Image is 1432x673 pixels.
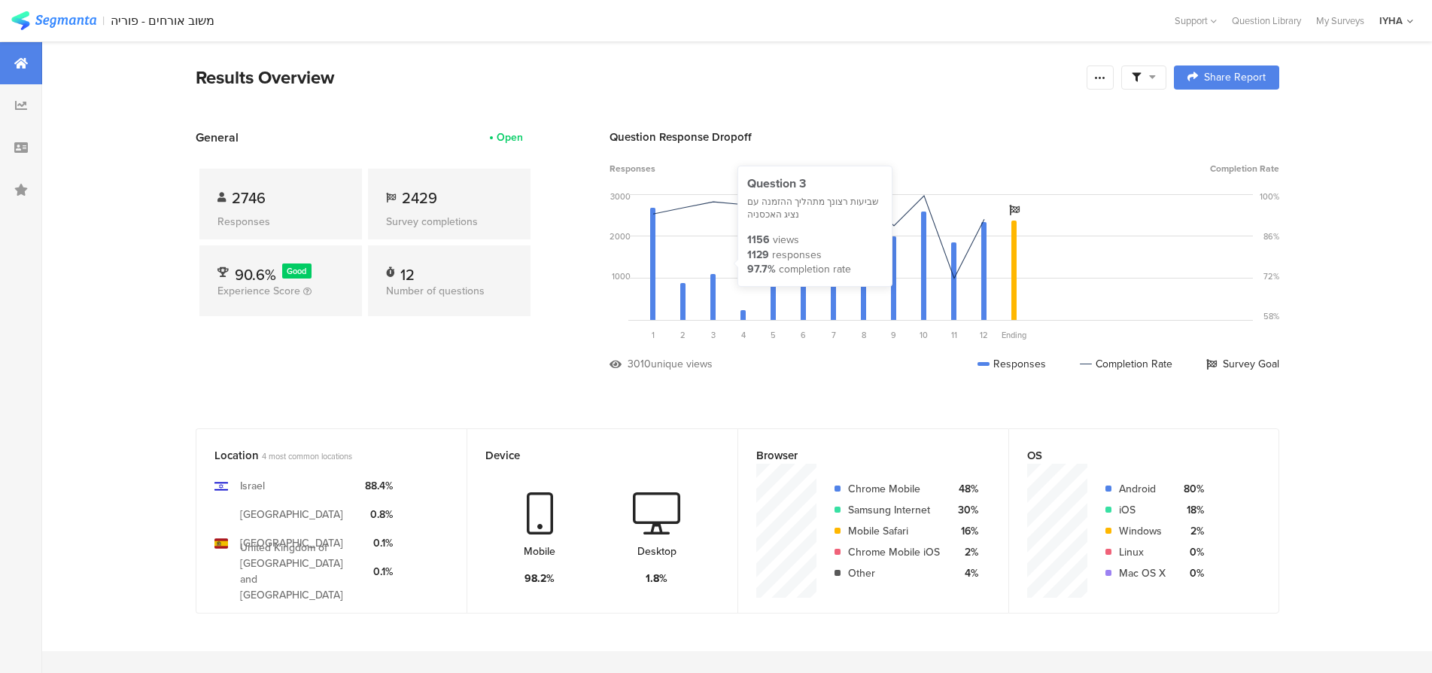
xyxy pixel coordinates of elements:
[365,535,393,551] div: 0.1%
[747,248,769,263] div: 1129
[848,502,940,518] div: Samsung Internet
[920,329,928,341] span: 10
[952,481,978,497] div: 48%
[747,262,776,277] div: 97.7%
[240,478,265,494] div: Israel
[651,356,713,372] div: unique views
[771,329,776,341] span: 5
[747,175,883,192] div: Question 3
[365,478,393,494] div: 88.4%
[402,187,437,209] span: 2429
[1178,502,1204,518] div: 18%
[952,565,978,581] div: 4%
[1178,544,1204,560] div: 0%
[1178,565,1204,581] div: 0%
[240,540,353,603] div: United Kingdom of [GEOGRAPHIC_DATA] and [GEOGRAPHIC_DATA]
[232,187,266,209] span: 2746
[610,162,655,175] span: Responses
[1263,310,1279,322] div: 58%
[1009,205,1020,215] i: Survey Goal
[1027,447,1236,464] div: OS
[400,263,415,279] div: 12
[240,535,343,551] div: [GEOGRAPHIC_DATA]
[952,544,978,560] div: 2%
[1178,481,1204,497] div: 80%
[262,450,352,462] span: 4 most common locations
[862,329,866,341] span: 8
[1309,14,1372,28] a: My Surveys
[779,262,851,277] div: completion rate
[848,481,940,497] div: Chrome Mobile
[111,14,214,28] div: משוב אורחים - פוריה
[832,329,836,341] span: 7
[1224,14,1309,28] a: Question Library
[217,214,344,230] div: Responses
[610,190,631,203] div: 3000
[773,233,799,248] div: views
[747,233,770,248] div: 1156
[848,523,940,539] div: Mobile Safari
[235,263,276,286] span: 90.6%
[196,129,239,146] span: General
[612,270,631,282] div: 1000
[1178,523,1204,539] div: 2%
[365,564,393,580] div: 0.1%
[952,523,978,539] div: 16%
[485,447,695,464] div: Device
[741,329,746,341] span: 4
[524,571,555,586] div: 98.2%
[287,265,306,277] span: Good
[214,447,424,464] div: Location
[196,64,1079,91] div: Results Overview
[386,283,485,299] span: Number of questions
[1080,356,1172,372] div: Completion Rate
[1175,9,1217,32] div: Support
[217,283,300,299] span: Experience Score
[891,329,896,341] span: 9
[801,329,806,341] span: 6
[999,329,1029,341] div: Ending
[772,248,822,263] div: responses
[1119,523,1166,539] div: Windows
[1263,270,1279,282] div: 72%
[680,329,686,341] span: 2
[524,544,555,559] div: Mobile
[951,329,957,341] span: 11
[610,129,1279,145] div: Question Response Dropoff
[1119,544,1166,560] div: Linux
[1119,481,1166,497] div: Android
[1119,565,1166,581] div: Mac OS X
[1204,72,1266,83] span: Share Report
[1260,190,1279,203] div: 100%
[756,447,965,464] div: Browser
[102,12,105,29] div: |
[1119,502,1166,518] div: iOS
[365,507,393,522] div: 0.8%
[980,329,988,341] span: 12
[848,544,940,560] div: Chrome Mobile iOS
[848,565,940,581] div: Other
[497,129,523,145] div: Open
[386,214,512,230] div: Survey completions
[610,230,631,242] div: 2000
[977,356,1046,372] div: Responses
[952,502,978,518] div: 30%
[747,196,883,221] div: שביעות רצונך מתהליך ההזמנה עם נציג האכסניה
[1210,162,1279,175] span: Completion Rate
[11,11,96,30] img: segmanta logo
[628,356,651,372] div: 3010
[711,329,716,341] span: 3
[646,571,667,586] div: 1.8%
[1379,14,1403,28] div: IYHA
[1206,356,1279,372] div: Survey Goal
[240,507,343,522] div: [GEOGRAPHIC_DATA]
[652,329,655,341] span: 1
[637,544,676,559] div: Desktop
[1263,230,1279,242] div: 86%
